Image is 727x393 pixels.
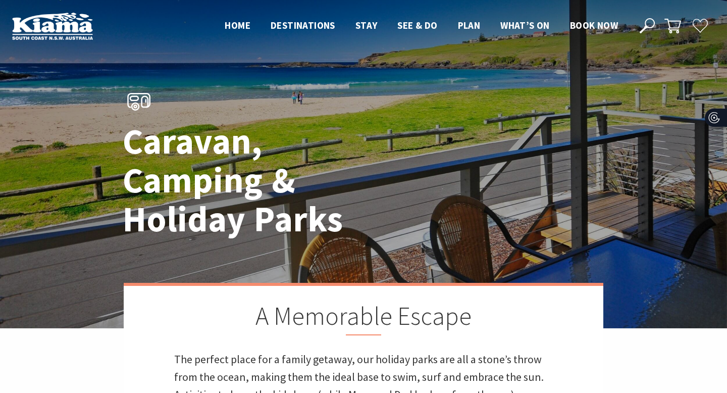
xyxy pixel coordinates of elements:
[458,19,481,31] span: Plan
[215,18,628,34] nav: Main Menu
[123,122,408,239] h1: Caravan, Camping & Holiday Parks
[225,19,250,31] span: Home
[570,19,618,31] span: Book now
[397,19,437,31] span: See & Do
[12,12,93,40] img: Kiama Logo
[271,19,335,31] span: Destinations
[174,301,553,335] h2: A Memorable Escape
[500,19,550,31] span: What’s On
[355,19,378,31] span: Stay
